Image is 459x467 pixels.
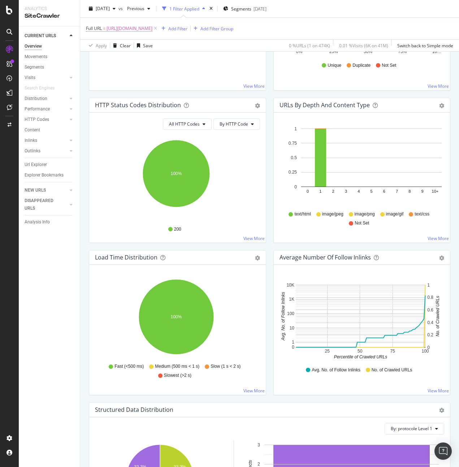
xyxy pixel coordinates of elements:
div: Visits [25,74,35,82]
text: 8 [408,189,411,193]
div: Inlinks [25,137,37,144]
div: gear [439,103,444,108]
text: 1 [319,189,321,193]
text: 0.5 [291,155,297,160]
div: Switch back to Simple mode [397,42,453,48]
span: By HTTP Code [220,121,248,127]
a: Segments [25,64,75,71]
div: HTTP Status Codes Distribution [95,101,181,109]
button: Previous [124,3,153,14]
text: 0% [296,49,302,54]
text: 0 [294,184,297,189]
text: 2 [332,189,334,193]
a: Inlinks [25,137,68,144]
span: Duplicate [352,62,371,69]
text: 6 [383,189,385,193]
text: 0.4 [427,320,433,325]
svg: A chart. [95,136,257,219]
span: Full URL [86,25,102,31]
a: View More [428,235,449,241]
div: Analysis Info [25,218,50,226]
button: Save [134,40,153,51]
div: 0 % URLs ( 1 on 474K ) [289,42,330,48]
span: All HTTP Codes [169,121,200,127]
a: Outlinks [25,147,68,155]
span: Previous [124,5,144,12]
span: By: protocole Level 1 [391,425,432,432]
text: 25% [329,49,338,54]
span: 200 [174,226,181,232]
button: Apply [86,40,107,51]
div: SiteCrawler [25,12,74,20]
a: CURRENT URLS [25,32,68,40]
text: 75 [390,349,395,354]
span: Segments [231,5,251,12]
text: 10+ [432,189,438,193]
text: 4 [358,189,360,193]
text: 100% [171,314,182,319]
span: Unique [328,62,341,69]
a: Movements [25,53,75,61]
text: 0.25 [288,170,297,175]
div: Add Filter [168,25,187,31]
div: Clear [120,42,131,48]
text: 7 [395,189,398,193]
text: 0 [307,189,309,193]
div: [DATE] [254,5,267,12]
span: Not Set [355,220,369,226]
a: View More [428,83,449,89]
span: = [103,25,105,31]
text: 3 [345,189,347,193]
div: A chart. [280,276,442,360]
svg: A chart. [95,276,257,360]
span: image/gif [386,211,404,217]
button: By: protocole Level 1 [385,423,444,435]
div: Content [25,126,40,134]
text: 100 [287,311,294,316]
div: times [208,5,214,12]
button: By HTTP Code [213,118,260,130]
button: All HTTP Codes [163,118,212,130]
text: 1 [427,283,430,288]
text: 0.6 [427,307,433,313]
text: Percentile of Crawled URLs [334,354,387,359]
div: Overview [25,43,42,50]
span: Slowest (>2 s) [164,372,191,379]
text: 5 [370,189,372,193]
div: gear [439,408,444,413]
span: 2025 Sep. 5th [96,5,110,12]
div: Distribution [25,95,47,102]
div: Average Number of Follow Inlinks [280,254,371,261]
a: Analysis Info [25,218,75,226]
text: 10… [432,49,441,54]
text: 0 [427,345,430,350]
a: Content [25,126,75,134]
a: View More [428,388,449,394]
a: HTTP Codes [25,116,68,123]
text: 0 [292,345,294,350]
div: A chart. [280,124,442,208]
span: [URL][DOMAIN_NAME] [107,23,152,34]
div: DISAPPEARED URLS [25,197,61,212]
text: 0.8 [427,295,433,300]
text: 2 [257,462,260,467]
button: Segments[DATE] [220,3,269,14]
a: Explorer Bookmarks [25,171,75,179]
text: 10 [289,326,294,331]
div: 1 Filter Applied [169,5,199,12]
button: Add Filter Group [191,24,233,33]
div: gear [255,256,260,261]
div: Add Filter Group [200,25,233,31]
span: text/html [294,211,311,217]
text: 25 [325,349,330,354]
div: URLs by Depth and Content Type [280,101,370,109]
span: No. of Crawled URLs [372,367,412,373]
div: gear [439,256,444,261]
button: 1 Filter Applied [159,3,208,14]
span: image/png [355,211,375,217]
div: Analytics [25,6,74,12]
text: Avg. No. of Follow Inlinks [281,292,286,341]
text: 10K [286,283,294,288]
div: gear [255,103,260,108]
